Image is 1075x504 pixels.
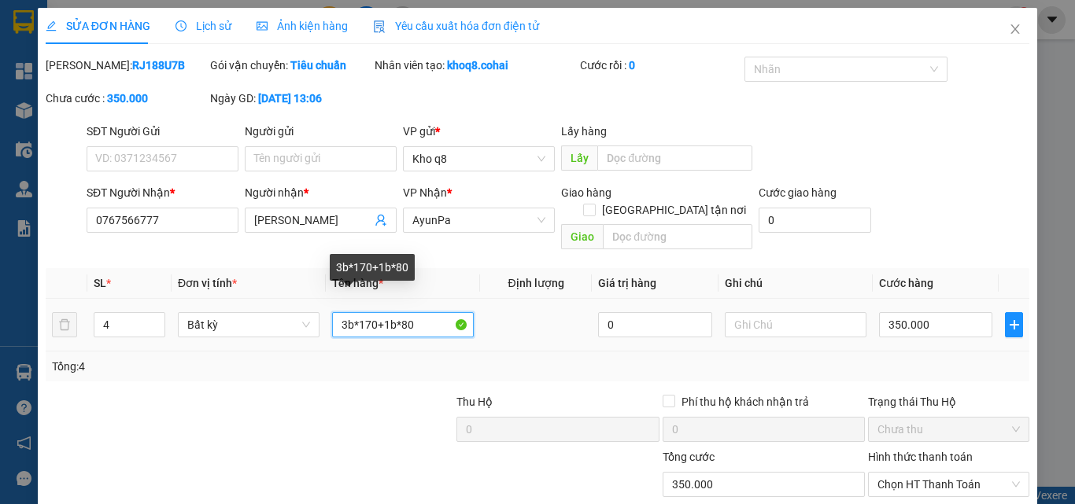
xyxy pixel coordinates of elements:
span: Lấy [561,145,597,171]
span: Đơn vị tính [178,277,237,289]
div: Tổng: 4 [52,358,416,375]
button: Close [993,8,1037,52]
span: Định lượng [508,277,563,289]
span: SL [94,277,106,289]
span: Giá trị hàng [598,277,656,289]
span: Lấy hàng [561,125,607,138]
button: plus [1005,312,1023,337]
span: Giao hàng [561,186,611,199]
th: Ghi chú [719,268,873,299]
label: Hình thức thanh toán [868,451,973,463]
span: AyunPa [412,208,545,232]
span: Chưa thu [877,418,1020,441]
span: Yêu cầu xuất hóa đơn điện tử [373,20,539,32]
img: icon [373,20,386,33]
div: [PERSON_NAME]: [46,57,207,74]
b: RJ188U7B [132,59,185,72]
div: Ngày GD: [210,90,371,107]
b: 0 [629,59,635,72]
div: Nhân viên tạo: [375,57,577,74]
input: Dọc đường [603,224,752,249]
span: Chọn HT Thanh Toán [877,473,1020,496]
b: [DATE] 13:06 [258,92,322,105]
span: plus [1006,318,1022,331]
span: Giao [561,224,603,249]
b: khoq8.cohai [447,59,508,72]
div: 3b*170+1b*80 [330,254,415,281]
div: VP gửi [403,123,555,140]
span: close [1009,23,1021,35]
span: [GEOGRAPHIC_DATA] tận nơi [596,201,752,219]
b: Tiêu chuẩn [290,59,346,72]
span: clock-circle [175,20,187,31]
label: Cước giao hàng [759,186,837,199]
div: Người gửi [245,123,397,140]
span: user-add [375,214,387,226]
div: Gói vận chuyển: [210,57,371,74]
div: SĐT Người Nhận [87,184,238,201]
div: SĐT Người Gửi [87,123,238,140]
span: VP Nhận [403,186,447,199]
span: Ảnh kiện hàng [257,20,348,32]
input: Cước giao hàng [759,208,871,233]
div: Trạng thái Thu Hộ [868,393,1029,410]
span: Bất kỳ [187,313,310,337]
span: Kho q8 [412,147,545,171]
span: picture [257,20,268,31]
span: edit [46,20,57,31]
input: Dọc đường [597,145,752,171]
span: Lịch sử [175,20,231,32]
b: 350.000 [107,92,148,105]
span: Phí thu hộ khách nhận trả [675,393,815,410]
div: Người nhận [245,184,397,201]
input: VD: Bàn, Ghế [332,312,474,337]
span: Thu Hộ [456,395,493,408]
span: SỬA ĐƠN HÀNG [46,20,150,32]
button: delete [52,312,77,337]
span: Tổng cước [663,451,715,463]
div: Chưa cước : [46,90,207,107]
input: Ghi Chú [725,312,866,337]
div: Cước rồi : [580,57,741,74]
span: Cước hàng [879,277,933,289]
